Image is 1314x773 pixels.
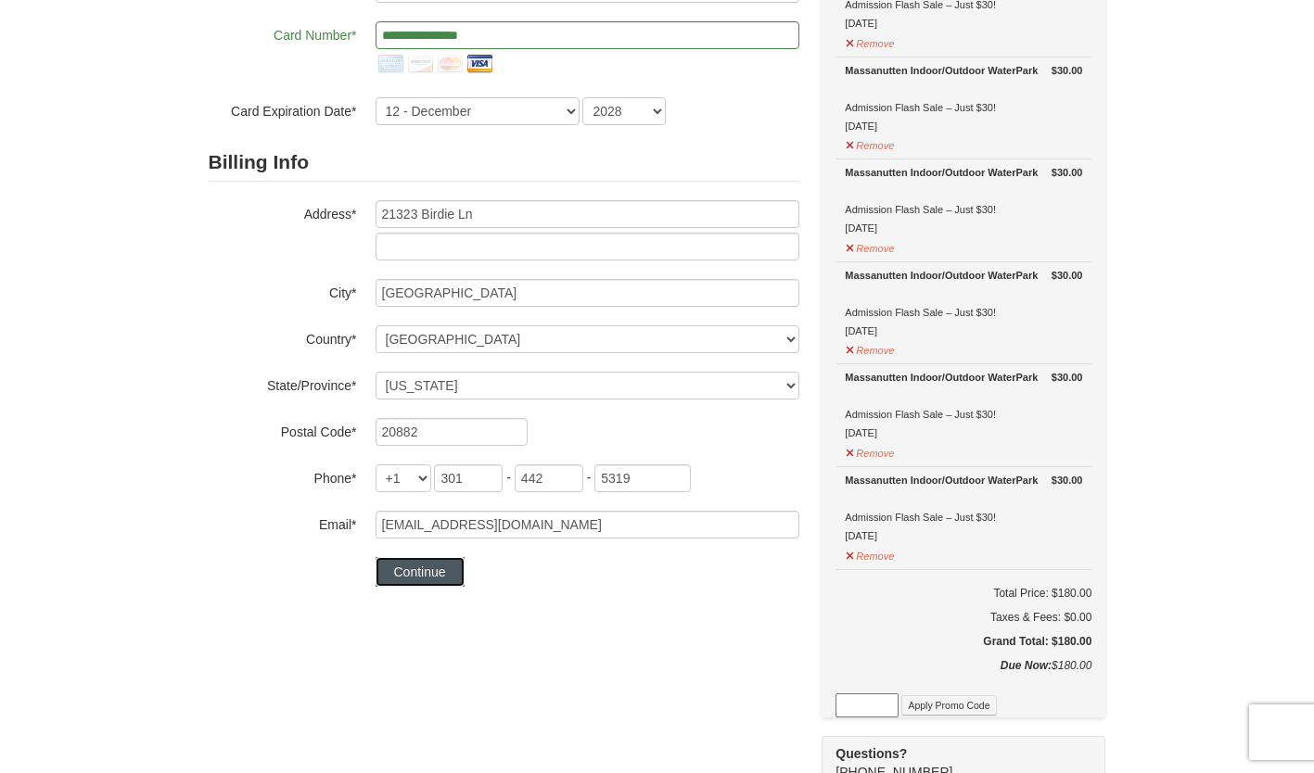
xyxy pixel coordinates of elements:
input: xxxx [594,464,691,492]
img: mastercard.png [435,49,465,79]
strong: $30.00 [1052,61,1083,80]
img: amex.png [376,49,405,79]
strong: $30.00 [1052,368,1083,386]
input: xxx [515,464,583,492]
div: Massanutten Indoor/Outdoor WaterPark [845,368,1082,386]
span: - [587,470,592,485]
div: Massanutten Indoor/Outdoor WaterPark [845,266,1082,285]
label: Card Number* [209,21,357,44]
label: State/Province* [209,372,357,395]
input: Billing Info [376,200,799,228]
strong: $30.00 [1052,163,1083,182]
label: Phone* [209,464,357,488]
div: Massanutten Indoor/Outdoor WaterPark [845,163,1082,182]
button: Remove [845,132,895,155]
input: xxx [434,464,503,492]
span: - [506,470,511,485]
div: Massanutten Indoor/Outdoor WaterPark [845,61,1082,80]
div: Admission Flash Sale – Just $30! [DATE] [845,368,1082,442]
button: Continue [376,557,465,587]
input: City [376,279,799,307]
h6: Total Price: $180.00 [836,584,1091,602]
div: Taxes & Fees: $0.00 [836,608,1091,627]
div: Admission Flash Sale – Just $30! [DATE] [845,163,1082,237]
label: Card Expiration Date* [209,97,357,120]
div: Admission Flash Sale – Just $30! [DATE] [845,266,1082,340]
label: Country* [209,325,357,348]
strong: Due Now: [1001,659,1052,672]
button: Remove [845,542,895,565]
input: Postal Code [376,418,528,446]
input: Email [376,511,799,539]
img: discover.png [405,49,435,79]
button: Remove [845,336,895,360]
button: Apply Promo Code [901,695,996,716]
div: Massanutten Indoor/Outdoor WaterPark [845,471,1082,489]
label: City* [209,279,357,302]
div: Admission Flash Sale – Just $30! [DATE] [845,471,1082,545]
button: Remove [845,439,895,463]
button: Remove [845,234,895,258]
label: Address* [209,200,357,223]
strong: $30.00 [1052,471,1083,489]
h2: Billing Info [209,144,799,182]
strong: Questions? [836,746,907,761]
img: visa.png [465,49,494,79]
strong: $30.00 [1052,266,1083,285]
button: Remove [845,30,895,53]
h5: Grand Total: $180.00 [836,632,1091,651]
label: Email* [209,511,357,534]
div: $180.00 [836,656,1091,693]
label: Postal Code* [209,418,357,441]
div: Admission Flash Sale – Just $30! [DATE] [845,61,1082,135]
